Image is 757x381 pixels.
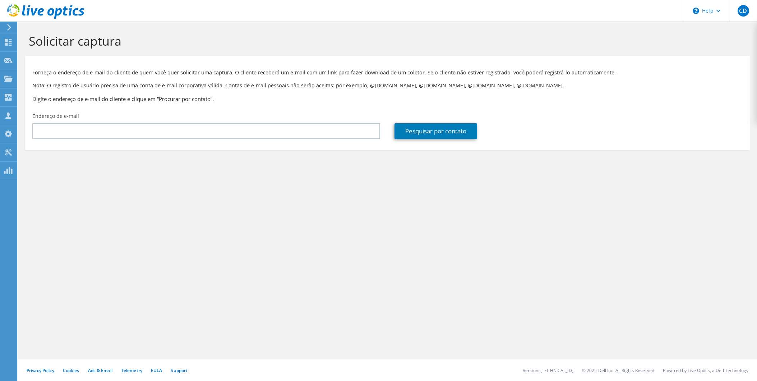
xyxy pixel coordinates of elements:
h3: Digite o endereço de e-mail do cliente e clique em “Procurar por contato”. [32,95,743,103]
a: Ads & Email [88,367,112,373]
a: Cookies [63,367,79,373]
a: EULA [151,367,162,373]
svg: \n [693,8,699,14]
span: CD [738,5,749,17]
li: © 2025 Dell Inc. All Rights Reserved [582,367,654,373]
li: Powered by Live Optics, a Dell Technology [663,367,748,373]
a: Telemetry [121,367,142,373]
li: Version: [TECHNICAL_ID] [523,367,573,373]
p: Nota: O registro de usuário precisa de uma conta de e-mail corporativa válida. Contas de e-mail p... [32,82,743,89]
a: Pesquisar por contato [394,123,477,139]
a: Support [171,367,188,373]
p: Forneça o endereço de e-mail do cliente de quem você quer solicitar uma captura. O cliente recebe... [32,69,743,77]
h1: Solicitar captura [29,33,743,49]
a: Privacy Policy [27,367,54,373]
label: Endereço de e-mail [32,113,79,120]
